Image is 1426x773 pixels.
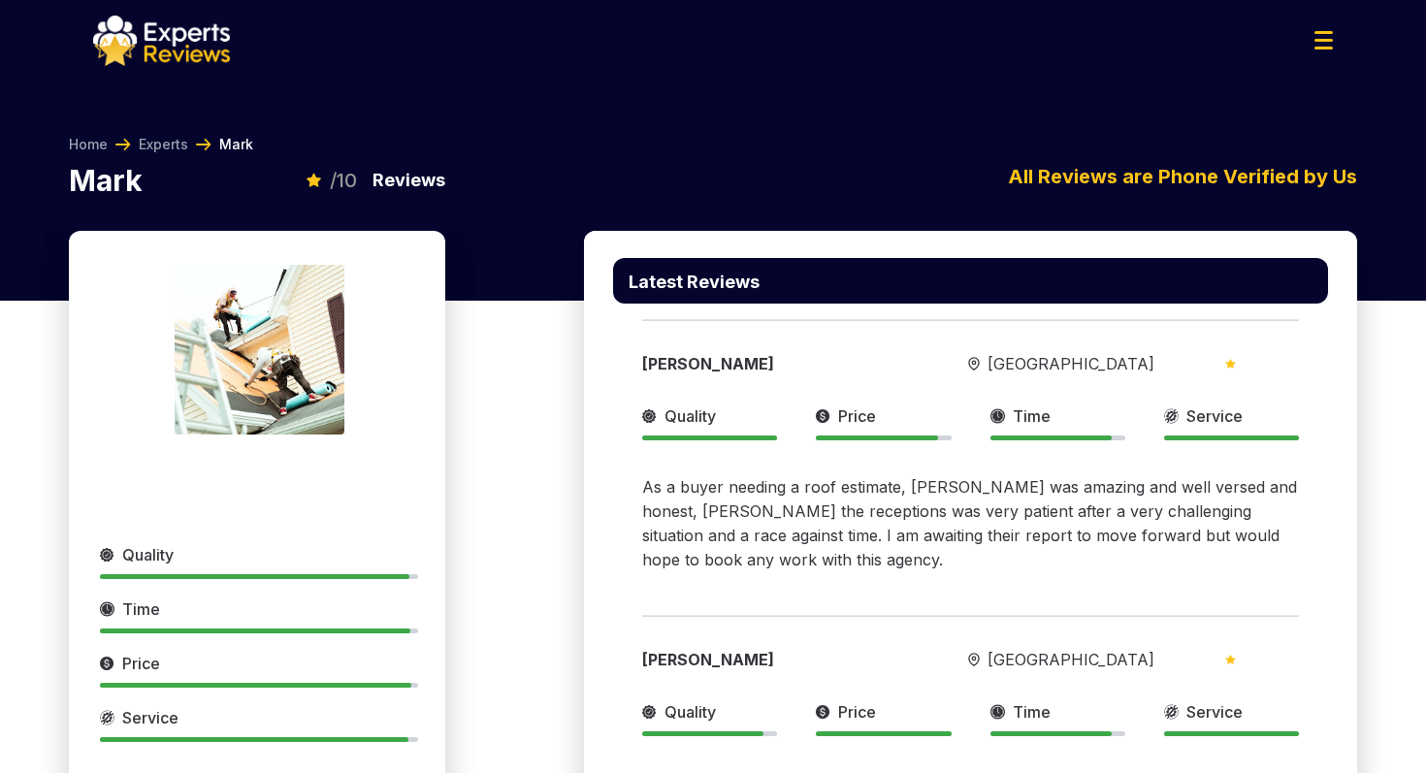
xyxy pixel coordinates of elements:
[122,706,178,729] span: Service
[838,404,876,428] span: Price
[93,16,230,66] img: logo
[629,274,760,291] p: Latest Reviews
[1164,404,1179,428] img: slider icon
[69,166,143,195] p: Mark
[990,404,1005,428] img: slider icon
[1186,700,1243,724] span: Service
[219,135,253,154] span: Mark
[1013,404,1051,428] span: Time
[1225,655,1236,664] img: slider icon
[838,700,876,724] span: Price
[968,357,980,371] img: slider icon
[69,135,253,154] nav: Breadcrumb
[584,162,1357,191] div: All Reviews are Phone Verified by Us
[69,135,108,154] a: Home
[816,404,830,428] img: slider icon
[990,700,1005,724] img: slider icon
[100,597,114,621] img: slider icon
[642,700,657,724] img: slider icon
[1013,700,1051,724] span: Time
[373,167,445,194] p: Reviews
[1225,359,1236,369] img: slider icon
[175,265,344,435] img: expert image
[664,404,716,428] span: Quality
[1164,700,1179,724] img: slider icon
[664,700,716,724] span: Quality
[122,597,160,621] span: Time
[642,352,905,375] div: [PERSON_NAME]
[100,706,114,729] img: slider icon
[122,652,160,675] span: Price
[988,648,1154,671] span: [GEOGRAPHIC_DATA]
[100,543,114,566] img: slider icon
[100,652,114,675] img: slider icon
[968,653,980,667] img: slider icon
[642,404,657,428] img: slider icon
[139,135,188,154] a: Experts
[330,171,357,190] span: /10
[1186,404,1243,428] span: Service
[816,700,830,724] img: slider icon
[642,648,905,671] div: [PERSON_NAME]
[122,543,174,566] span: Quality
[642,477,1297,569] span: As a buyer needing a roof estimate, [PERSON_NAME] was amazing and well versed and honest, [PERSON...
[988,352,1154,375] span: [GEOGRAPHIC_DATA]
[1314,31,1333,49] img: Menu Icon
